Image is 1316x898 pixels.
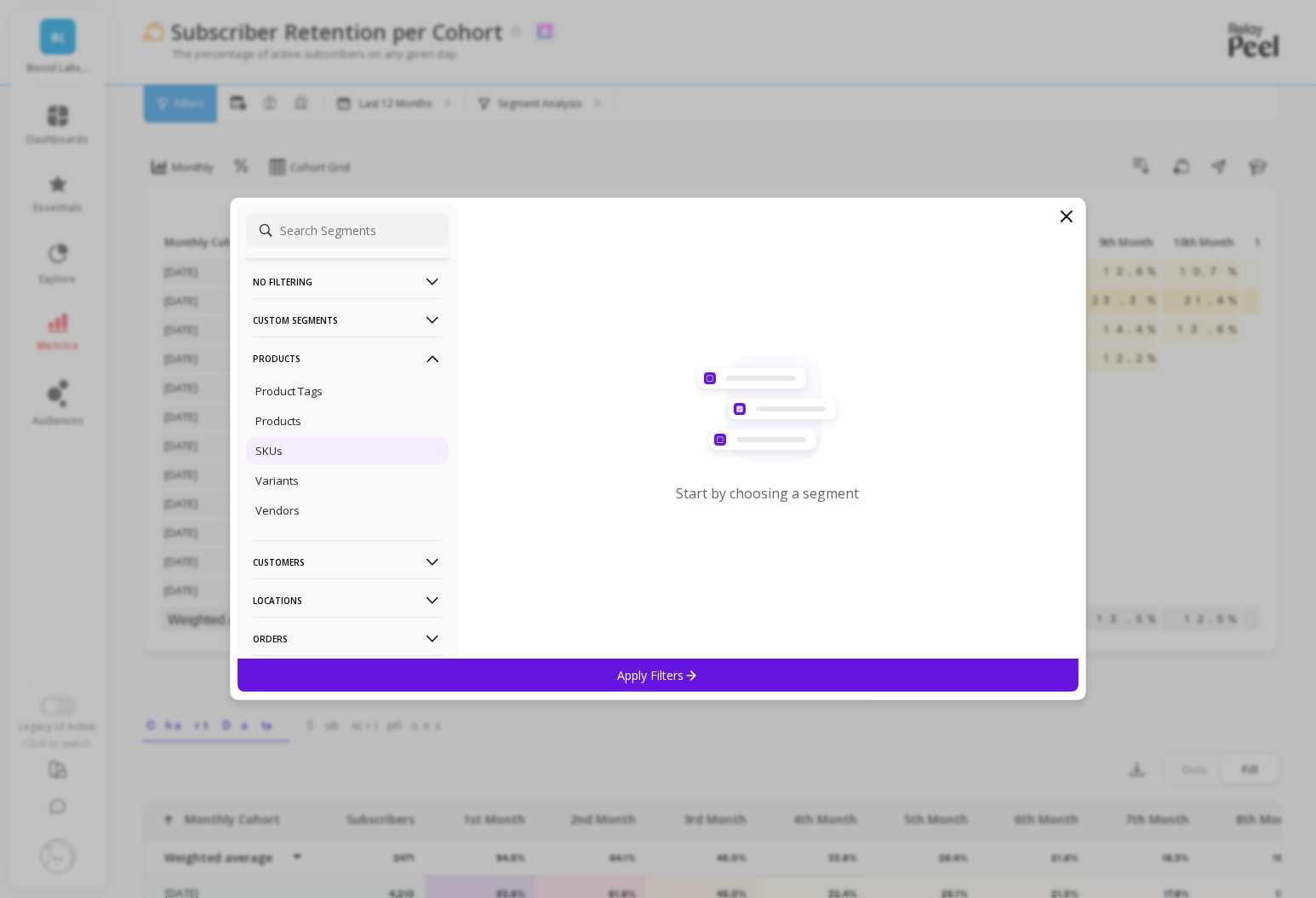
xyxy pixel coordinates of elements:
[246,213,449,247] input: Search Segments
[255,503,300,518] p: Vendors
[253,337,442,380] p: Products
[253,655,442,699] p: Subscriptions
[255,443,283,458] p: SKUs
[253,260,442,303] p: No filtering
[253,540,442,584] p: Customers
[253,579,442,622] p: Locations
[255,473,299,488] p: Variants
[253,298,442,342] p: Custom Segments
[253,617,442,660] p: Orders
[255,413,301,429] p: Products
[255,383,323,399] p: Product Tags
[618,667,699,683] p: Apply Filters
[677,484,860,503] p: Start by choosing a segment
